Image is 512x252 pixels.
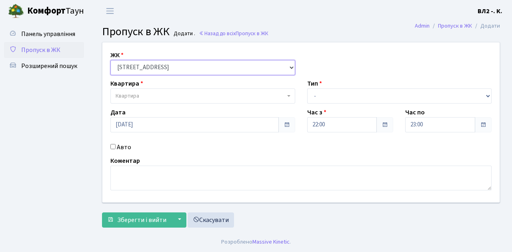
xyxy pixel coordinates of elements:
div: Розроблено . [221,238,291,246]
label: ЖК [110,50,124,60]
span: Таун [27,4,84,18]
label: Дата [110,108,126,117]
span: Пропуск в ЖК [102,24,170,40]
span: Пропуск в ЖК [236,30,268,37]
span: Розширений пошук [21,62,77,70]
span: Пропуск в ЖК [21,46,60,54]
a: Скасувати [188,212,234,228]
label: Квартира [110,79,143,88]
label: Тип [307,79,322,88]
small: Додати . [172,30,195,37]
a: Admin [415,22,430,30]
a: ВЛ2 -. К. [478,6,502,16]
nav: breadcrumb [403,18,512,34]
a: Панель управління [4,26,84,42]
span: Квартира [116,92,139,100]
a: Пропуск в ЖК [438,22,472,30]
button: Зберегти і вийти [102,212,172,228]
span: Зберегти і вийти [117,216,166,224]
label: Коментар [110,156,140,166]
button: Переключити навігацію [100,4,120,18]
label: Час по [405,108,425,117]
label: Авто [117,142,131,152]
a: Розширений пошук [4,58,84,74]
a: Назад до всіхПропуск в ЖК [199,30,268,37]
li: Додати [472,22,500,30]
img: logo.png [8,3,24,19]
span: Панель управління [21,30,75,38]
b: ВЛ2 -. К. [478,7,502,16]
label: Час з [307,108,326,117]
b: Комфорт [27,4,66,17]
a: Пропуск в ЖК [4,42,84,58]
a: Massive Kinetic [252,238,290,246]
